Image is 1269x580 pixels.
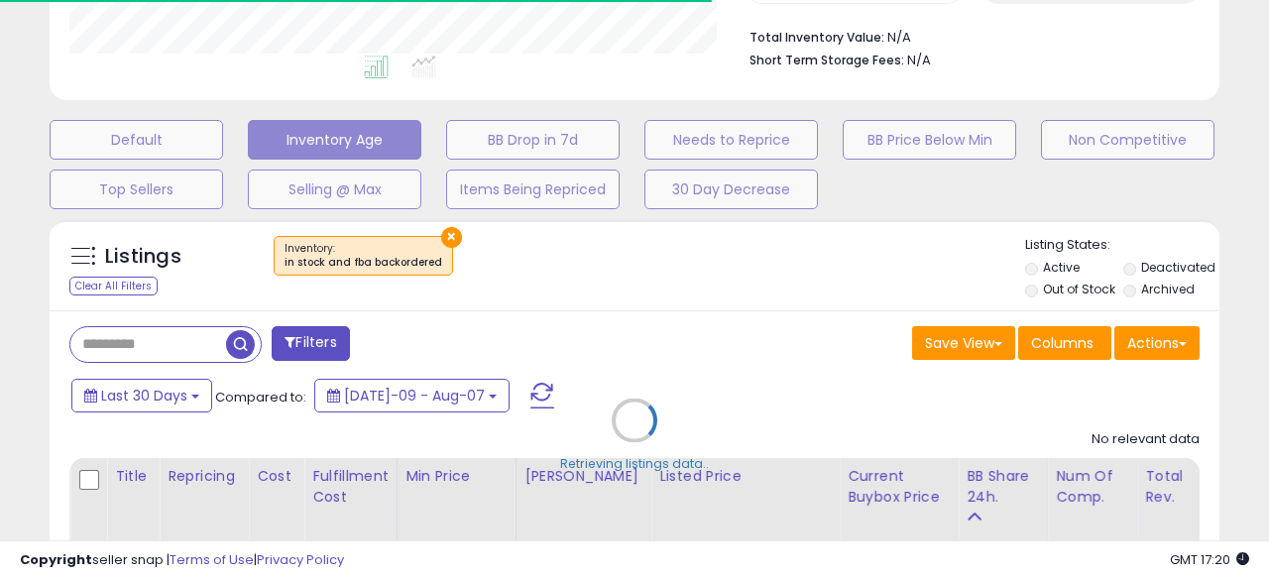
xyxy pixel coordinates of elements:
[644,120,818,160] button: Needs to Reprice
[446,170,620,209] button: Items Being Repriced
[50,170,223,209] button: Top Sellers
[248,120,421,160] button: Inventory Age
[750,29,884,46] b: Total Inventory Value:
[644,170,818,209] button: 30 Day Decrease
[750,24,1186,48] li: N/A
[750,52,904,68] b: Short Term Storage Fees:
[446,120,620,160] button: BB Drop in 7d
[50,120,223,160] button: Default
[20,550,92,569] strong: Copyright
[248,170,421,209] button: Selling @ Max
[843,120,1016,160] button: BB Price Below Min
[1041,120,1214,160] button: Non Competitive
[560,455,709,473] div: Retrieving listings data..
[20,551,344,570] div: seller snap | |
[907,51,931,69] span: N/A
